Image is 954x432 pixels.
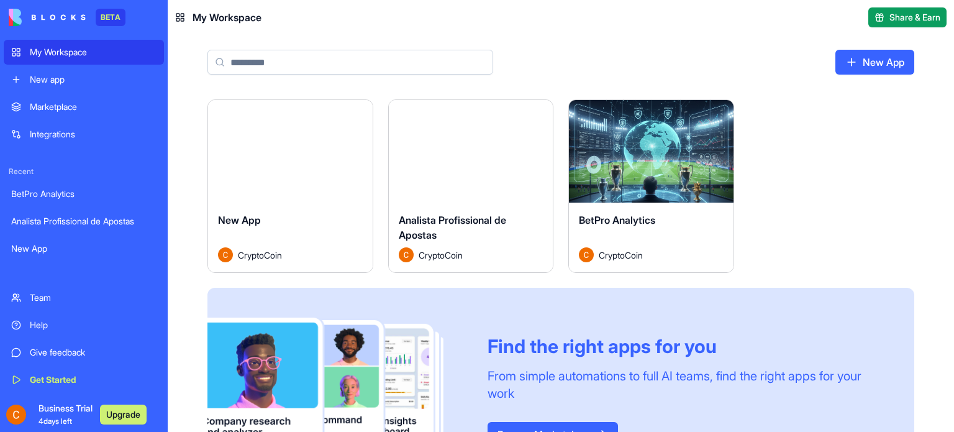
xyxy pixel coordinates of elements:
[4,340,164,365] a: Give feedback
[207,99,373,273] a: New AppAvatarCryptoCoin
[9,9,125,26] a: BETA
[4,122,164,147] a: Integrations
[4,236,164,261] a: New App
[889,11,940,24] span: Share & Earn
[399,214,506,241] span: Analista Profissional de Apostas
[96,9,125,26] div: BETA
[39,416,72,426] span: 4 days left
[30,73,157,86] div: New app
[30,292,157,304] div: Team
[6,405,26,425] img: ACg8ocIrZ_2r3JCGjIObMHUp5pq2o1gBKnv_Z4VWv1zqUWb6T60c5A=s96-c
[30,374,157,386] div: Get Started
[30,46,157,58] div: My Workspace
[9,9,86,26] img: logo
[488,335,884,357] div: Find the right apps for you
[11,242,157,255] div: New App
[4,94,164,119] a: Marketplace
[4,167,164,177] span: Recent
[4,209,164,234] a: Analista Profissional de Apostas
[39,402,93,427] span: Business Trial
[11,188,157,200] div: BetPro Analytics
[568,99,734,273] a: BetPro AnalyticsAvatarCryptoCoin
[11,215,157,227] div: Analista Profissional de Apostas
[4,313,164,338] a: Help
[193,10,261,25] span: My Workspace
[30,346,157,359] div: Give feedback
[4,182,164,206] a: BetPro Analytics
[868,7,947,27] button: Share & Earn
[599,249,643,262] span: CryptoCoin
[30,319,157,331] div: Help
[4,40,164,65] a: My Workspace
[100,405,147,425] button: Upgrade
[835,50,914,75] a: New App
[579,247,594,262] img: Avatar
[238,249,282,262] span: CryptoCoin
[579,214,655,226] span: BetPro Analytics
[30,128,157,140] div: Integrations
[488,367,884,402] div: From simple automations to full AI teams, find the right apps for your work
[218,214,261,226] span: New App
[218,247,233,262] img: Avatar
[4,67,164,92] a: New app
[30,101,157,113] div: Marketplace
[399,247,414,262] img: Avatar
[388,99,554,273] a: Analista Profissional de ApostasAvatarCryptoCoin
[4,367,164,392] a: Get Started
[4,285,164,310] a: Team
[419,249,463,262] span: CryptoCoin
